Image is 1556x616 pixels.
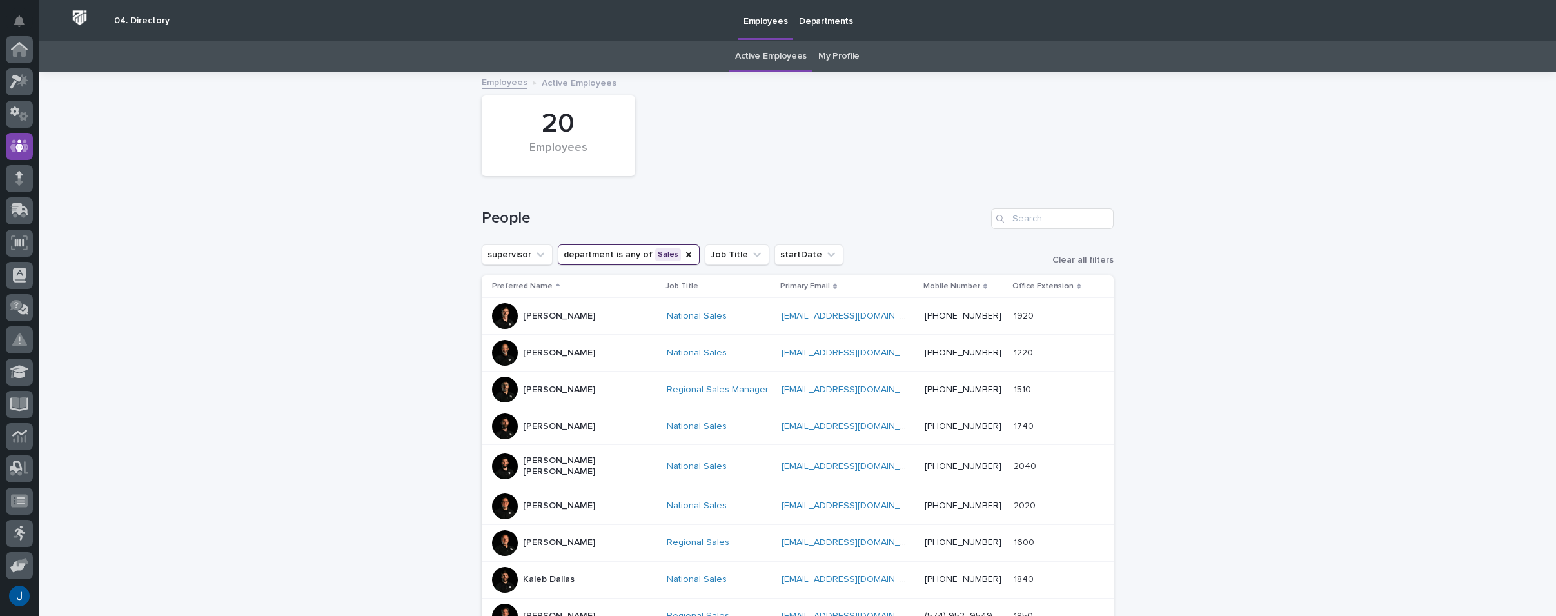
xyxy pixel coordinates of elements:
p: [PERSON_NAME] [523,421,595,432]
a: National Sales [667,421,727,432]
a: [PHONE_NUMBER] [925,348,1001,357]
p: Mobile Number [923,279,980,293]
div: Notifications [16,15,33,36]
button: Notifications [6,8,33,35]
button: Job Title [705,244,769,265]
a: Active Employees [735,41,807,72]
a: National Sales [667,574,727,585]
p: 1510 [1014,382,1034,395]
p: [PERSON_NAME] [523,311,595,322]
p: 1220 [1014,345,1036,359]
tr: Kaleb DallasNational Sales [EMAIL_ADDRESS][DOMAIN_NAME] [PHONE_NUMBER]18401840 [482,561,1114,598]
tr: [PERSON_NAME]National Sales [EMAIL_ADDRESS][DOMAIN_NAME] [PHONE_NUMBER]20202020 [482,488,1114,524]
button: users-avatar [6,582,33,610]
a: National Sales [667,311,727,322]
a: National Sales [667,501,727,512]
div: 20 [504,108,613,140]
a: Employees [482,74,527,89]
a: [EMAIL_ADDRESS][DOMAIN_NAME] [782,422,927,431]
p: [PERSON_NAME] [PERSON_NAME] [523,455,652,477]
p: Primary Email [780,279,830,293]
a: [PHONE_NUMBER] [925,385,1001,394]
tr: [PERSON_NAME]National Sales [EMAIL_ADDRESS][DOMAIN_NAME] [PHONE_NUMBER]17401740 [482,408,1114,445]
tr: [PERSON_NAME]Regional Sales Manager [EMAIL_ADDRESS][DOMAIN_NAME] [PHONE_NUMBER]15101510 [482,372,1114,408]
a: [PHONE_NUMBER] [925,501,1001,510]
a: National Sales [667,461,727,472]
div: Employees [504,141,613,168]
tr: [PERSON_NAME] [PERSON_NAME]National Sales [EMAIL_ADDRESS][DOMAIN_NAME] [PHONE_NUMBER]20402040 [482,445,1114,488]
p: Active Employees [542,75,616,89]
p: Job Title [665,279,698,293]
p: Kaleb Dallas [523,574,575,585]
a: National Sales [667,348,727,359]
p: [PERSON_NAME] [523,537,595,548]
img: Workspace Logo [68,6,92,30]
p: Preferred Name [492,279,553,293]
a: [EMAIL_ADDRESS][DOMAIN_NAME] [782,312,927,321]
a: [PHONE_NUMBER] [925,575,1001,584]
p: 1740 [1014,419,1036,432]
a: [EMAIL_ADDRESS][DOMAIN_NAME] [782,501,927,510]
a: [PHONE_NUMBER] [925,422,1001,431]
p: Office Extension [1012,279,1074,293]
a: [EMAIL_ADDRESS][DOMAIN_NAME] [782,575,927,584]
p: [PERSON_NAME] [523,501,595,512]
h2: 04. Directory [114,15,170,26]
input: Search [991,208,1114,229]
span: Clear all filters [1052,255,1114,264]
a: Regional Sales Manager [667,384,769,395]
a: My Profile [818,41,860,72]
a: [PHONE_NUMBER] [925,462,1001,471]
button: department [558,244,700,265]
p: 2040 [1014,459,1039,472]
a: [EMAIL_ADDRESS][DOMAIN_NAME] [782,385,927,394]
h1: People [482,209,986,228]
a: [EMAIL_ADDRESS][DOMAIN_NAME] [782,462,927,471]
tr: [PERSON_NAME]Regional Sales [EMAIL_ADDRESS][DOMAIN_NAME] [PHONE_NUMBER]16001600 [482,524,1114,561]
button: Clear all filters [1042,255,1114,264]
p: [PERSON_NAME] [523,384,595,395]
button: supervisor [482,244,553,265]
button: startDate [774,244,843,265]
a: [EMAIL_ADDRESS][DOMAIN_NAME] [782,538,927,547]
p: 1600 [1014,535,1037,548]
p: [PERSON_NAME] [523,348,595,359]
p: 2020 [1014,498,1038,512]
a: [PHONE_NUMBER] [925,538,1001,547]
p: 1840 [1014,571,1036,585]
p: 1920 [1014,308,1036,322]
a: [EMAIL_ADDRESS][DOMAIN_NAME] [782,348,927,357]
tr: [PERSON_NAME]National Sales [EMAIL_ADDRESS][DOMAIN_NAME] [PHONE_NUMBER]19201920 [482,298,1114,335]
a: [PHONE_NUMBER] [925,312,1001,321]
tr: [PERSON_NAME]National Sales [EMAIL_ADDRESS][DOMAIN_NAME] [PHONE_NUMBER]12201220 [482,335,1114,372]
a: Regional Sales [667,537,729,548]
